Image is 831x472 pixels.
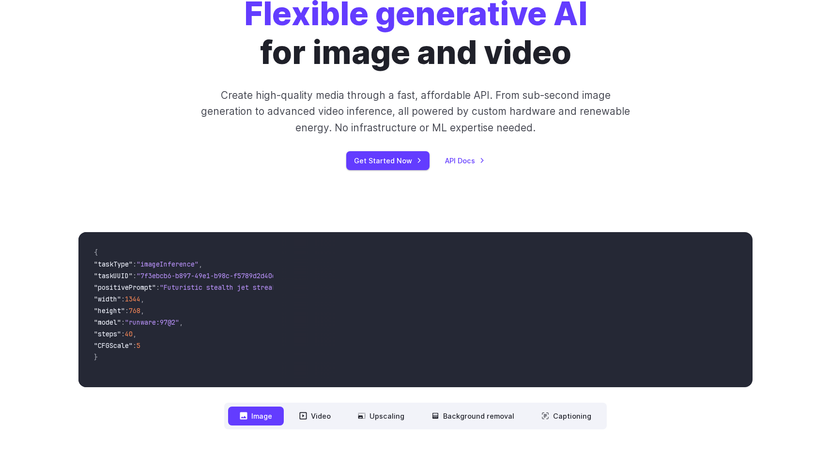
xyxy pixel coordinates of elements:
span: 5 [137,341,140,350]
p: Create high-quality media through a fast, affordable API. From sub-second image generation to adv... [200,87,631,136]
span: "height" [94,306,125,315]
span: { [94,248,98,257]
button: Captioning [530,407,603,425]
span: "imageInference" [137,260,199,268]
span: , [179,318,183,327]
span: "taskType" [94,260,133,268]
span: 40 [125,330,133,338]
span: : [156,283,160,292]
span: , [133,330,137,338]
span: 768 [129,306,140,315]
button: Image [228,407,284,425]
span: "runware:97@2" [125,318,179,327]
span: "steps" [94,330,121,338]
span: , [140,306,144,315]
span: "7f3ebcb6-b897-49e1-b98c-f5789d2d40d7" [137,271,284,280]
span: "positivePrompt" [94,283,156,292]
span: "model" [94,318,121,327]
button: Upscaling [346,407,416,425]
span: } [94,353,98,362]
span: : [121,330,125,338]
span: : [133,271,137,280]
span: "width" [94,295,121,303]
span: : [133,341,137,350]
button: Video [288,407,342,425]
span: : [121,318,125,327]
span: "Futuristic stealth jet streaking through a neon-lit cityscape with glowing purple exhaust" [160,283,512,292]
span: : [125,306,129,315]
a: API Docs [445,155,485,166]
span: "taskUUID" [94,271,133,280]
span: , [140,295,144,303]
a: Get Started Now [346,151,430,170]
span: : [133,260,137,268]
span: 1344 [125,295,140,303]
span: "CFGScale" [94,341,133,350]
button: Background removal [420,407,526,425]
span: , [199,260,202,268]
span: : [121,295,125,303]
